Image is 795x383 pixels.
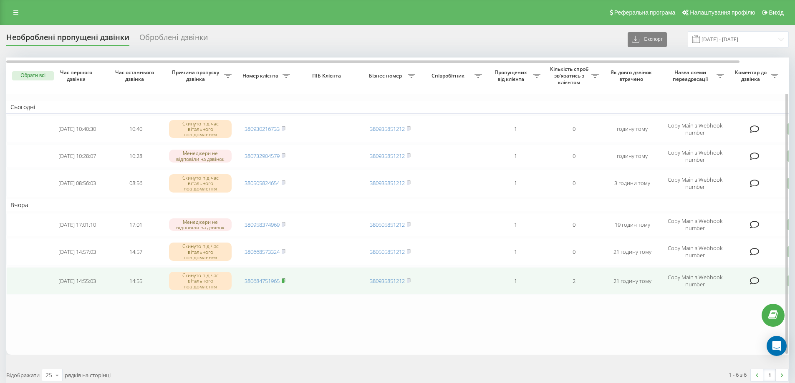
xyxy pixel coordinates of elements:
[661,170,728,197] td: Copy Main з Webhook number
[603,267,661,295] td: 21 годину тому
[245,152,280,160] a: 380732904579
[139,33,208,46] div: Оброблені дзвінки
[603,115,661,143] td: годину тому
[490,69,533,82] span: Пропущених від клієнта
[370,248,405,255] a: 380505851212
[603,145,661,168] td: годину тому
[763,369,776,381] a: 1
[245,221,280,228] a: 380958374969
[48,238,106,265] td: [DATE] 14:57:03
[106,238,165,265] td: 14:57
[169,120,232,138] div: Скинуто під час вітального повідомлення
[48,213,106,236] td: [DATE] 17:01:10
[610,69,655,82] span: Як довго дзвінок втрачено
[45,371,52,379] div: 25
[48,115,106,143] td: [DATE] 10:40:30
[370,179,405,187] a: 380935851212
[729,370,747,379] div: 1 - 6 з 6
[169,272,232,290] div: Скинуто під час вітального повідомлення
[370,277,405,285] a: 380935851212
[106,170,165,197] td: 08:56
[486,115,545,143] td: 1
[48,145,106,168] td: [DATE] 10:28:07
[486,170,545,197] td: 1
[169,69,224,82] span: Причина пропуску дзвінка
[690,9,755,16] span: Налаштування профілю
[55,69,100,82] span: Час першого дзвінка
[545,145,603,168] td: 0
[661,267,728,295] td: Copy Main з Webhook number
[545,213,603,236] td: 0
[603,238,661,265] td: 21 годину тому
[545,170,603,197] td: 0
[113,69,158,82] span: Час останнього дзвінка
[240,73,283,79] span: Номер клієнта
[245,277,280,285] a: 380684751965
[661,238,728,265] td: Copy Main з Webhook number
[732,69,771,82] span: Коментар до дзвінка
[486,267,545,295] td: 1
[614,9,676,16] span: Реферальна програма
[628,32,667,47] button: Експорт
[6,33,129,46] div: Необроблені пропущені дзвінки
[424,73,474,79] span: Співробітник
[169,243,232,261] div: Скинуто під час вітального повідомлення
[370,125,405,133] a: 380935851212
[48,170,106,197] td: [DATE] 08:56:03
[12,71,54,80] button: Обрати всі
[767,336,787,356] div: Open Intercom Messenger
[486,145,545,168] td: 1
[169,218,232,231] div: Менеджери не відповіли на дзвінок
[666,69,717,82] span: Назва схеми переадресації
[545,115,603,143] td: 0
[661,145,728,168] td: Copy Main з Webhook number
[106,145,165,168] td: 10:28
[545,267,603,295] td: 2
[370,152,405,160] a: 380935851212
[661,115,728,143] td: Copy Main з Webhook number
[48,267,106,295] td: [DATE] 14:55:03
[603,170,661,197] td: 3 години тому
[301,73,354,79] span: ПІБ Клієнта
[365,73,408,79] span: Бізнес номер
[603,213,661,236] td: 19 годин тому
[6,371,40,379] span: Відображати
[661,213,728,236] td: Copy Main з Webhook number
[245,125,280,133] a: 380930216733
[769,9,784,16] span: Вихід
[169,150,232,162] div: Менеджери не відповіли на дзвінок
[370,221,405,228] a: 380505851212
[106,213,165,236] td: 17:01
[486,238,545,265] td: 1
[486,213,545,236] td: 1
[245,179,280,187] a: 380505824654
[545,238,603,265] td: 0
[106,267,165,295] td: 14:55
[549,66,591,85] span: Кількість спроб зв'язатись з клієнтом
[245,248,280,255] a: 380668573324
[169,174,232,193] div: Скинуто під час вітального повідомлення
[106,115,165,143] td: 10:40
[65,371,111,379] span: рядків на сторінці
